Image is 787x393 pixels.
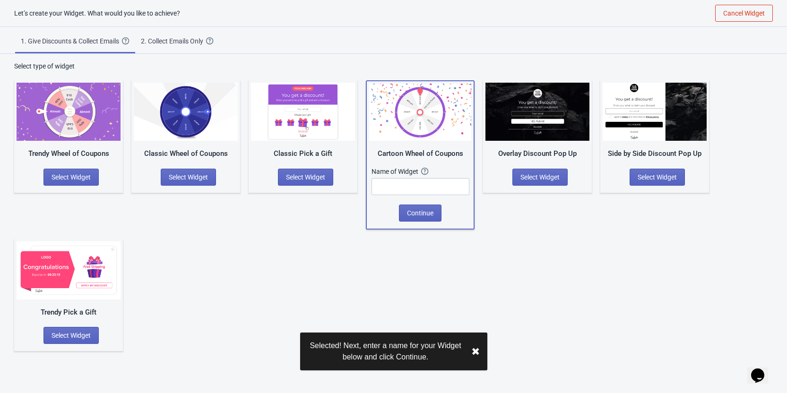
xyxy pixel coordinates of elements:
span: Continue [407,209,433,217]
button: Continue [399,205,441,222]
div: Side by Side Discount Pop Up [603,148,707,159]
img: cartoon_game.jpg [369,84,471,141]
div: Trendy Pick a Gift [17,307,121,318]
button: Select Widget [43,169,99,186]
span: Select Widget [286,173,325,181]
span: Select Widget [169,173,208,181]
div: 2. Collect Emails Only [141,36,206,46]
iframe: chat widget [747,355,778,384]
button: Select Widget [161,169,216,186]
button: Select Widget [512,169,568,186]
img: trendy_game.png [17,83,121,141]
img: classic_game.jpg [134,83,238,141]
span: Select Widget [520,173,560,181]
div: Name of Widget [372,167,421,176]
span: Select Widget [52,332,91,339]
img: regular_popup.jpg [603,83,707,141]
div: Overlay Discount Pop Up [485,148,589,159]
div: Classic Wheel of Coupons [134,148,238,159]
button: Select Widget [630,169,685,186]
button: Cancel Widget [715,5,773,22]
div: Cartoon Wheel of Coupons [369,148,471,159]
span: Select Widget [52,173,91,181]
div: 1. Give Discounts & Collect Emails [21,36,122,46]
img: gift_game.jpg [251,83,355,141]
div: Selected! Next, enter a name for your Widget below and click Continue. [308,340,464,363]
button: Select Widget [43,327,99,344]
button: close [471,346,480,358]
button: Select Widget [278,169,333,186]
div: Trendy Wheel of Coupons [17,148,121,159]
span: Select Widget [638,173,677,181]
img: gift_game_v2.jpg [17,241,121,299]
div: Select type of widget [14,61,773,71]
span: Cancel Widget [723,9,765,17]
div: Classic Pick a Gift [251,148,355,159]
img: full_screen_popup.jpg [485,83,589,141]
